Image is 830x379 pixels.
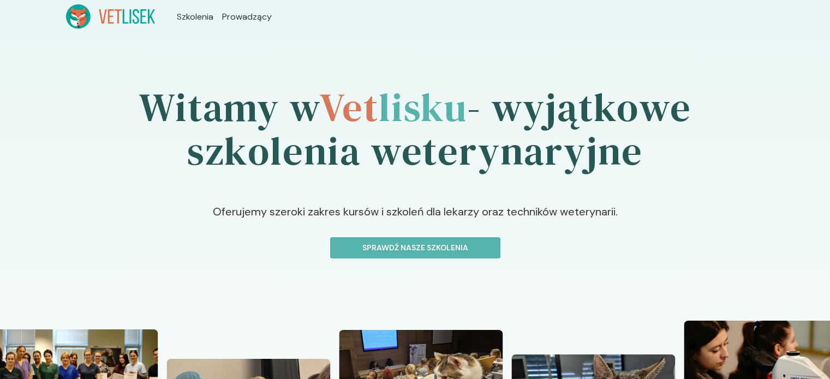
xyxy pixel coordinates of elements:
span: lisku [379,80,467,134]
p: Sprawdź nasze szkolenia [339,242,491,254]
a: Prowadzący [222,10,272,23]
button: Sprawdź nasze szkolenia [330,237,500,258]
span: Vet [319,80,379,134]
h1: Witamy w - wyjątkowe szkolenia weterynaryjne [66,55,765,203]
p: Oferujemy szeroki zakres kursów i szkoleń dla lekarzy oraz techników weterynarii. [139,203,692,237]
a: Szkolenia [177,10,213,23]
